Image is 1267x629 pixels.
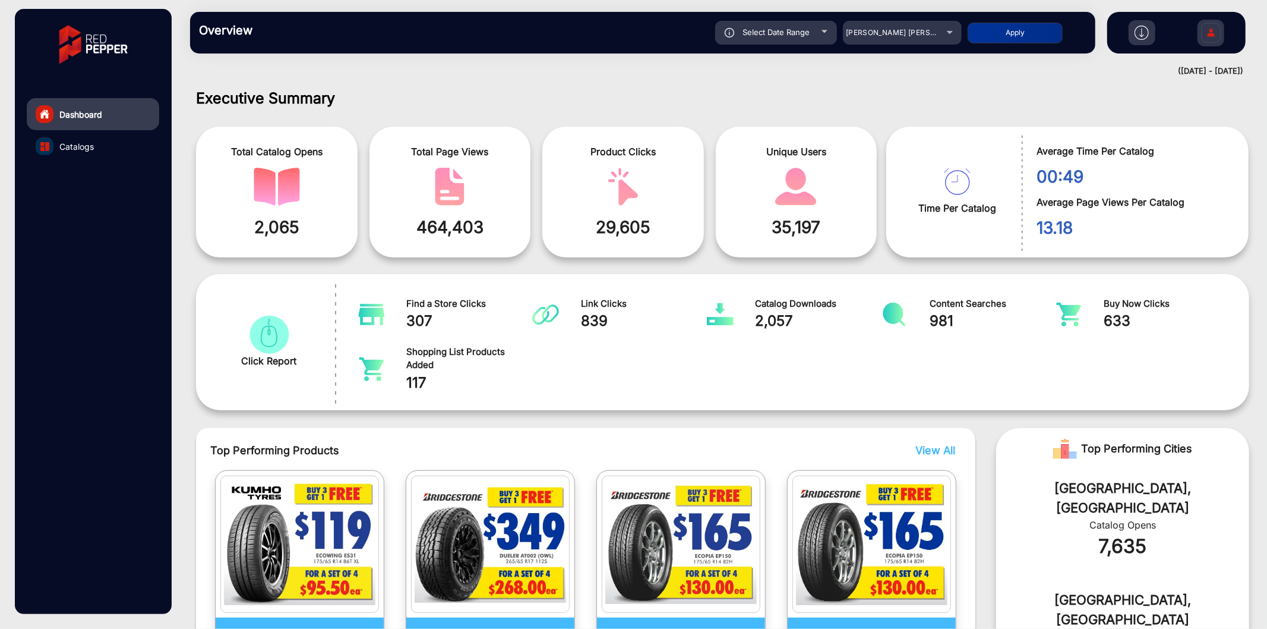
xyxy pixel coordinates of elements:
[241,354,296,368] span: Click Report
[1014,532,1231,561] div: 7,635
[426,168,473,206] img: catalog
[725,215,868,240] span: 35,197
[1014,518,1231,532] div: Catalog Opens
[725,28,735,37] img: icon
[1037,164,1231,189] span: 00:49
[40,142,49,151] img: catalog
[27,130,159,162] a: Catalogs
[1082,437,1193,461] span: Top Performing Cities
[1037,215,1231,240] span: 13.18
[756,310,881,332] span: 2,057
[358,357,385,381] img: catalog
[707,303,734,326] img: catalog
[742,27,810,37] span: Select Date Range
[725,144,868,159] span: Unique Users
[378,215,522,240] span: 464,403
[178,65,1243,77] div: ([DATE] - [DATE])
[39,109,50,119] img: home
[796,479,948,609] img: catalog
[407,372,533,394] span: 117
[912,442,952,458] button: View All
[605,479,757,609] img: catalog
[944,168,971,195] img: catalog
[1037,144,1231,158] span: Average Time Per Catalog
[205,144,349,159] span: Total Catalog Opens
[224,479,376,609] img: catalog
[59,140,94,153] span: Catalogs
[358,303,385,326] img: catalog
[1104,297,1230,311] span: Buy Now Clicks
[930,297,1056,311] span: Content Searches
[50,15,136,74] img: vmg-logo
[378,144,522,159] span: Total Page Views
[600,168,646,206] img: catalog
[246,316,292,354] img: catalog
[930,310,1056,332] span: 981
[1056,303,1082,326] img: catalog
[1199,14,1224,55] img: Sign%20Up.svg
[551,215,695,240] span: 29,605
[27,98,159,130] a: Dashboard
[196,89,1249,107] h1: Executive Summary
[199,23,365,37] h3: Overview
[551,144,695,159] span: Product Clicks
[59,108,102,121] span: Dashboard
[1135,26,1149,40] img: h2download.svg
[1104,310,1230,332] span: 633
[1037,195,1231,209] span: Average Page Views Per Catalog
[581,310,707,332] span: 839
[532,303,559,326] img: catalog
[407,297,533,311] span: Find a Store Clicks
[773,168,819,206] img: catalog
[968,23,1063,43] button: Apply
[407,310,533,332] span: 307
[915,444,955,457] span: View All
[1014,479,1231,518] div: [GEOGRAPHIC_DATA], [GEOGRAPHIC_DATA]
[756,297,881,311] span: Catalog Downloads
[1053,437,1077,461] img: Rank image
[407,345,533,372] span: Shopping List Products Added
[254,168,300,206] img: catalog
[581,297,707,311] span: Link Clicks
[846,28,1039,37] span: [PERSON_NAME] [PERSON_NAME] T-[PERSON_NAME]
[415,479,567,609] img: catalog
[205,215,349,240] span: 2,065
[881,303,908,326] img: catalog
[210,442,783,458] span: Top Performing Products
